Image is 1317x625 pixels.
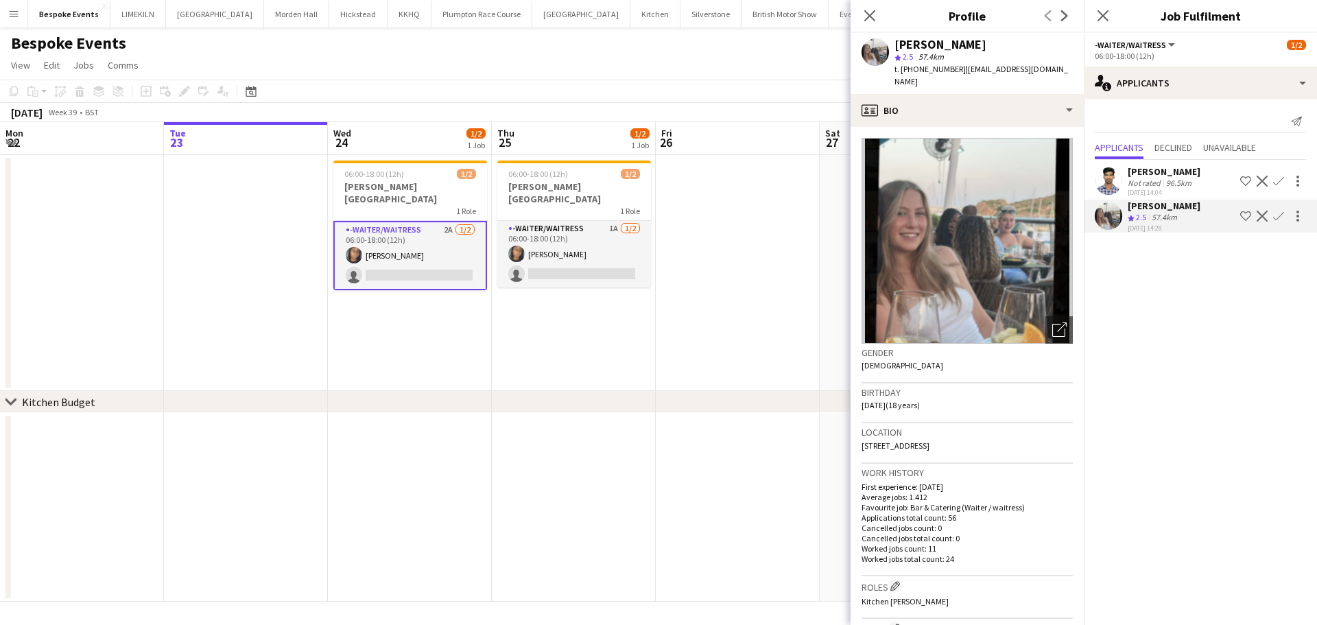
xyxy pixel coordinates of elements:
[862,440,929,451] span: [STREET_ADDRESS]
[1128,165,1200,178] div: [PERSON_NAME]
[1095,40,1166,50] span: -Waiter/Waitress
[1149,212,1180,224] div: 57.4km
[894,38,986,51] div: [PERSON_NAME]
[1128,224,1200,233] div: [DATE] 14:28
[862,512,1073,523] p: Applications total count: 56
[110,1,166,27] button: LIMEKILN
[659,134,672,150] span: 26
[862,360,943,370] span: [DEMOGRAPHIC_DATA]
[5,56,36,74] a: View
[28,1,110,27] button: Bespoke Events
[631,140,649,150] div: 1 Job
[497,221,651,287] app-card-role: -Waiter/Waitress1A1/206:00-18:00 (12h)[PERSON_NAME]
[829,1,875,27] button: Events
[508,169,568,179] span: 06:00-18:00 (12h)
[108,59,139,71] span: Comms
[825,127,840,139] span: Sat
[621,169,640,179] span: 1/2
[333,221,487,290] app-card-role: -Waiter/Waitress2A1/206:00-18:00 (12h)[PERSON_NAME]
[11,33,126,54] h1: Bespoke Events
[331,134,351,150] span: 24
[823,134,840,150] span: 27
[333,161,487,290] app-job-card: 06:00-18:00 (12h)1/2[PERSON_NAME][GEOGRAPHIC_DATA]1 Role-Waiter/Waitress2A1/206:00-18:00 (12h)[PE...
[862,579,1073,593] h3: Roles
[466,128,486,139] span: 1/2
[680,1,741,27] button: Silverstone
[497,180,651,205] h3: [PERSON_NAME][GEOGRAPHIC_DATA]
[467,140,485,150] div: 1 Job
[1128,200,1200,212] div: [PERSON_NAME]
[1084,67,1317,99] div: Applicants
[264,1,329,27] button: Morden Hall
[1045,316,1073,344] div: Open photos pop-in
[862,467,1073,479] h3: Work history
[38,56,65,74] a: Edit
[85,107,99,117] div: BST
[497,161,651,287] app-job-card: 06:00-18:00 (12h)1/2[PERSON_NAME][GEOGRAPHIC_DATA]1 Role-Waiter/Waitress1A1/206:00-18:00 (12h)[PE...
[1128,188,1200,197] div: [DATE] 14:04
[862,426,1073,438] h3: Location
[456,206,476,216] span: 1 Role
[1163,178,1194,188] div: 96.5km
[388,1,431,27] button: KKHQ
[22,395,95,409] div: Kitchen Budget
[1084,7,1317,25] h3: Job Fulfilment
[862,492,1073,502] p: Average jobs: 1.412
[431,1,532,27] button: Plumpton Race Course
[862,386,1073,399] h3: Birthday
[1203,143,1256,152] span: Unavailable
[1136,212,1146,222] span: 2.5
[1287,40,1306,50] span: 1/2
[630,1,680,27] button: Kitchen
[344,169,404,179] span: 06:00-18:00 (12h)
[68,56,99,74] a: Jobs
[169,127,186,139] span: Tue
[894,64,966,74] span: t. [PHONE_NUMBER]
[5,127,23,139] span: Mon
[333,180,487,205] h3: [PERSON_NAME][GEOGRAPHIC_DATA]
[44,59,60,71] span: Edit
[661,127,672,139] span: Fri
[862,543,1073,554] p: Worked jobs count: 11
[329,1,388,27] button: Hickstead
[620,206,640,216] span: 1 Role
[862,400,920,410] span: [DATE] (18 years)
[1154,143,1192,152] span: Declined
[11,106,43,119] div: [DATE]
[1128,178,1163,188] div: Not rated
[862,346,1073,359] h3: Gender
[11,59,30,71] span: View
[903,51,913,62] span: 2.5
[102,56,144,74] a: Comms
[1095,51,1306,61] div: 06:00-18:00 (12h)
[862,523,1073,533] p: Cancelled jobs count: 0
[497,127,514,139] span: Thu
[862,596,949,606] span: Kitchen [PERSON_NAME]
[862,554,1073,564] p: Worked jobs total count: 24
[167,134,186,150] span: 23
[894,64,1068,86] span: | [EMAIL_ADDRESS][DOMAIN_NAME]
[73,59,94,71] span: Jobs
[45,107,80,117] span: Week 39
[457,169,476,179] span: 1/2
[851,94,1084,127] div: Bio
[1095,40,1177,50] button: -Waiter/Waitress
[532,1,630,27] button: [GEOGRAPHIC_DATA]
[1095,143,1143,152] span: Applicants
[3,134,23,150] span: 22
[851,7,1084,25] h3: Profile
[862,138,1073,344] img: Crew avatar or photo
[333,127,351,139] span: Wed
[741,1,829,27] button: British Motor Show
[630,128,650,139] span: 1/2
[166,1,264,27] button: [GEOGRAPHIC_DATA]
[862,482,1073,492] p: First experience: [DATE]
[862,502,1073,512] p: Favourite job: Bar & Catering (Waiter / waitress)
[495,134,514,150] span: 25
[916,51,947,62] span: 57.4km
[862,533,1073,543] p: Cancelled jobs total count: 0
